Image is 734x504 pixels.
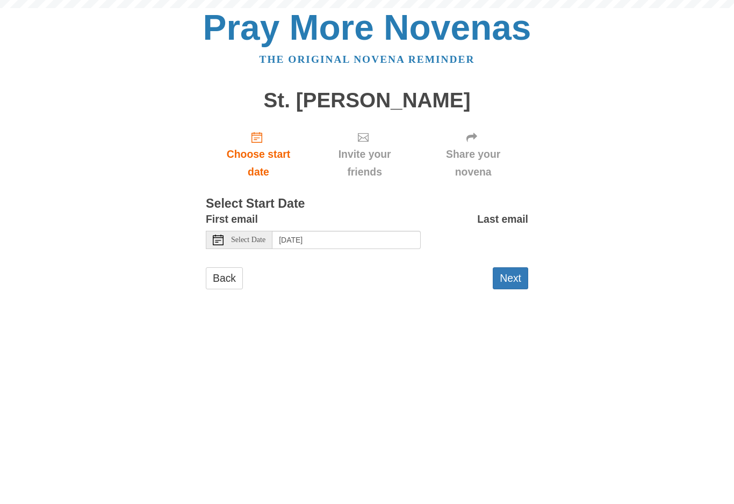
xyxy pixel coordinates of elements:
[260,54,475,65] a: The original novena reminder
[477,210,528,228] label: Last email
[231,236,265,244] span: Select Date
[418,122,528,186] div: Click "Next" to confirm your start date first.
[206,210,258,228] label: First email
[322,145,407,181] span: Invite your friends
[217,145,300,181] span: Choose start date
[429,145,517,181] span: Share your novena
[206,122,311,186] a: Choose start date
[493,267,528,289] button: Next
[206,197,528,211] h3: Select Start Date
[206,267,243,289] a: Back
[311,122,418,186] div: Click "Next" to confirm your start date first.
[203,8,531,47] a: Pray More Novenas
[206,89,528,112] h1: St. [PERSON_NAME]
